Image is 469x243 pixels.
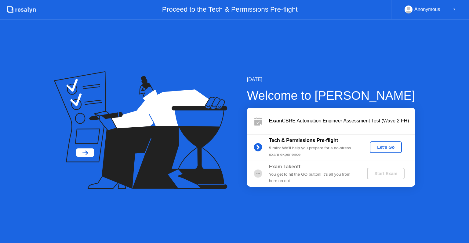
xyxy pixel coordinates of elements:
button: Start Exam [367,168,405,179]
div: : We’ll help you prepare for a no-stress exam experience [269,145,357,158]
div: ▼ [453,6,456,13]
b: Tech & Permissions Pre-flight [269,138,338,143]
b: 5 min [269,146,280,150]
b: Exam [269,118,282,123]
div: [DATE] [247,76,415,83]
div: Start Exam [369,171,402,176]
div: You get to hit the GO button! It’s all you from here on out [269,171,357,184]
b: Exam Takeoff [269,164,300,169]
div: Let's Go [372,145,399,150]
div: Anonymous [414,6,440,13]
button: Let's Go [370,141,402,153]
div: Welcome to [PERSON_NAME] [247,86,415,105]
div: CBRE Automation Engineer Assessment Test (Wave 2 FH) [269,117,415,125]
